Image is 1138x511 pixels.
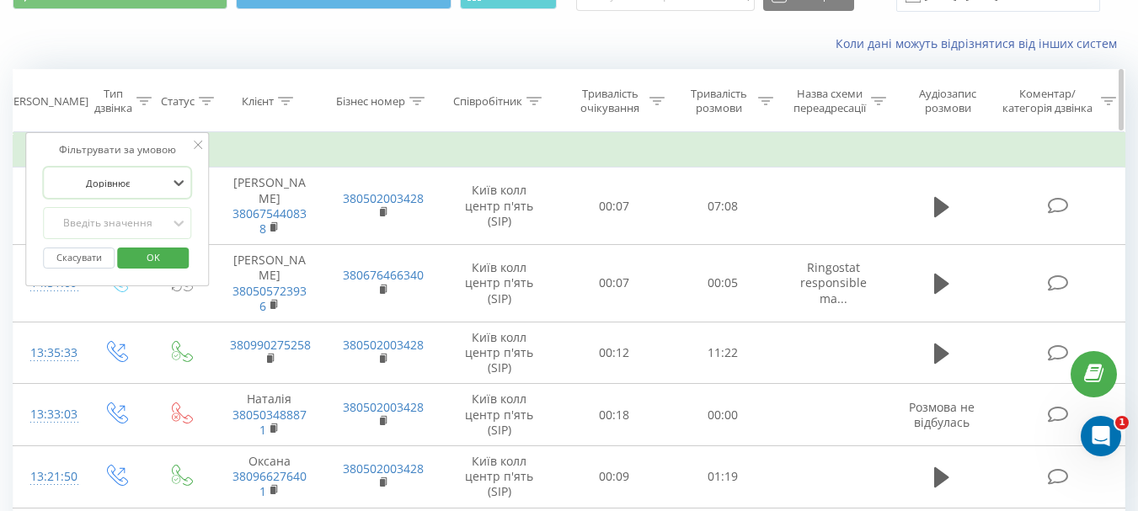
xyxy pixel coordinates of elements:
div: 13:21:50 [30,460,66,493]
button: Скасувати [43,248,115,269]
td: 07:08 [669,168,777,245]
span: Ringostat responsible ma... [800,259,867,306]
div: Введіть значення [48,216,168,230]
a: 380676466340 [343,267,424,283]
div: Тривалість очікування [575,87,645,115]
td: 00:07 [560,168,669,245]
a: 380675440838 [232,205,307,237]
div: Тривалість розмови [684,87,754,115]
td: 00:09 [560,446,669,508]
td: 00:12 [560,322,669,384]
div: Назва схеми переадресації [793,87,867,115]
td: Київ колл центр п'ять (SIP) [439,322,560,384]
iframe: Intercom live chat [1081,416,1121,456]
a: 380505723936 [232,283,307,314]
span: 1 [1115,416,1129,429]
div: Тип дзвінка [94,87,132,115]
button: OK [117,248,189,269]
span: Розмова не відбулась [909,399,975,430]
div: 13:33:03 [30,398,66,431]
a: 380502003428 [343,460,424,476]
td: 00:05 [669,245,777,322]
td: Сьогодні [13,134,1125,168]
td: Київ колл центр п'ять (SIP) [439,168,560,245]
a: 380502003428 [343,190,424,206]
td: Оксана [213,446,326,508]
a: 380502003428 [343,399,424,415]
div: Бізнес номер [336,94,405,109]
div: Статус [161,94,195,109]
td: 00:07 [560,245,669,322]
td: [PERSON_NAME] [213,168,326,245]
a: 380503488871 [232,407,307,438]
td: 01:19 [669,446,777,508]
td: 00:18 [560,384,669,446]
div: Аудіозапис розмови [906,87,991,115]
td: 11:22 [669,322,777,384]
a: 380990275258 [230,337,311,353]
div: Співробітник [453,94,522,109]
td: Київ колл центр п'ять (SIP) [439,384,560,446]
a: 380966276401 [232,468,307,499]
td: Київ колл центр п'ять (SIP) [439,446,560,508]
a: 380502003428 [343,337,424,353]
div: [PERSON_NAME] [3,94,88,109]
span: OK [130,244,177,270]
td: Київ колл центр п'ять (SIP) [439,245,560,322]
a: Коли дані можуть відрізнятися вiд інших систем [836,35,1125,51]
div: Клієнт [242,94,274,109]
div: Фільтрувати за умовою [43,141,191,158]
td: 00:00 [669,384,777,446]
div: 13:35:33 [30,337,66,370]
div: Коментар/категорія дзвінка [998,87,1097,115]
td: [PERSON_NAME] [213,245,326,322]
td: Наталія [213,384,326,446]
